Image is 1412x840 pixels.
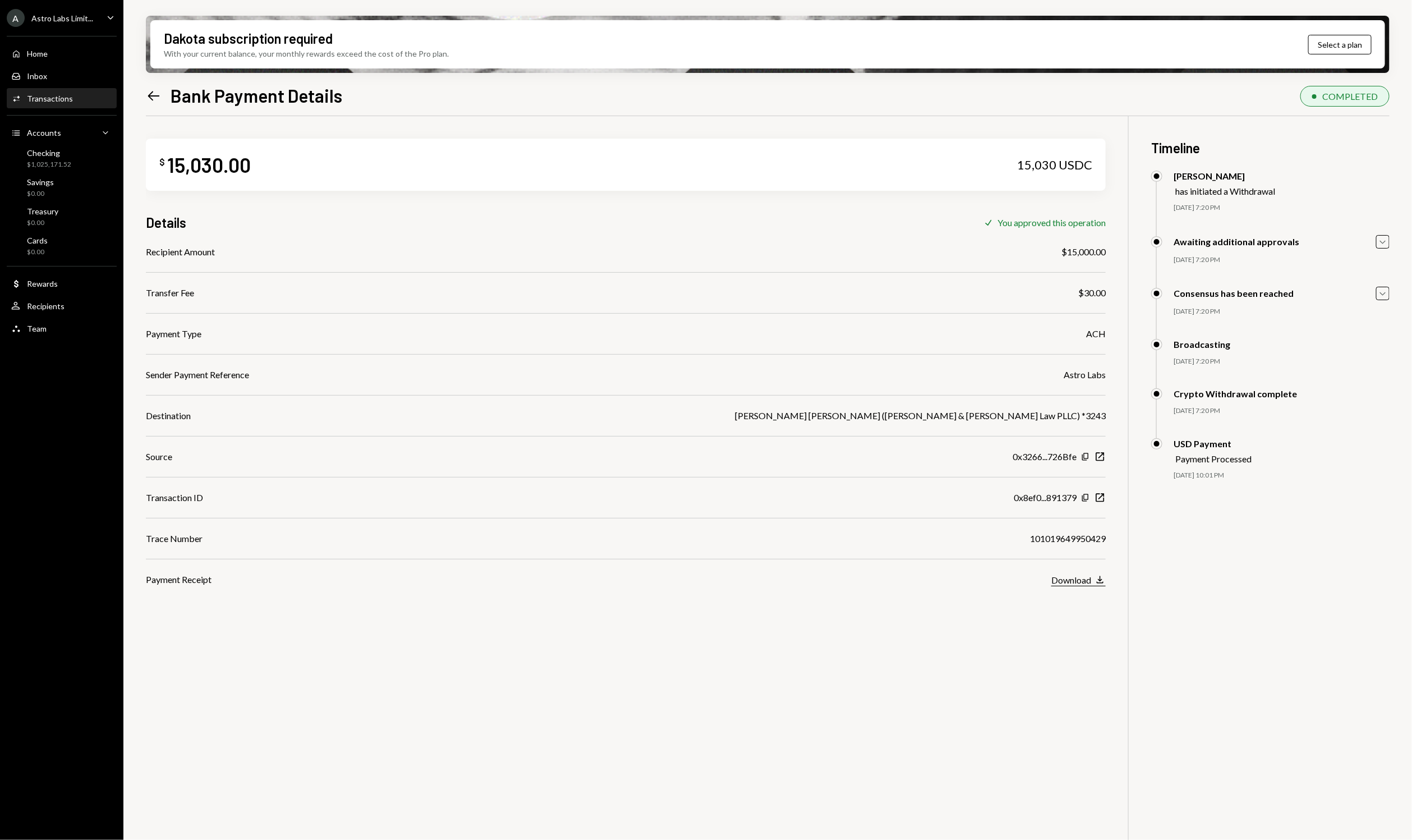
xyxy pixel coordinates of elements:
a: Checking$1,025,171.52 [7,145,117,172]
div: 101019649950429 [1030,532,1106,545]
div: 15,030.00 [167,152,251,177]
a: Treasury$0.00 [7,203,117,230]
div: Astro Labs Limit... [31,13,93,23]
a: Savings$0.00 [7,174,117,201]
div: You approved this operation [997,217,1106,228]
h3: Timeline [1151,139,1390,157]
div: Treasury [27,206,58,216]
a: Team [7,318,117,338]
div: Cards [27,236,48,245]
div: $ [159,157,165,168]
div: Trace Number [146,532,203,545]
div: $0.00 [27,189,54,199]
div: Rewards [27,279,58,288]
div: 15,030 USDC [1017,157,1092,173]
div: [DATE] 7:20 PM [1174,357,1390,366]
a: Accounts [7,122,117,143]
div: Payment Receipt [146,573,211,586]
button: Select a plan [1308,35,1372,54]
div: Crypto Withdrawal complete [1174,388,1297,399]
div: $30.00 [1078,286,1106,300]
a: Recipients [7,296,117,316]
div: Inbox [27,71,47,81]
div: Broadcasting [1174,339,1230,350]
a: Transactions [7,88,117,108]
div: Transactions [27,94,73,103]
div: With your current balance, your monthly rewards exceed the cost of the Pro plan. [164,48,449,59]
div: USD Payment [1174,438,1252,449]
h1: Bank Payment Details [171,84,342,107]
div: A [7,9,25,27]
div: 0x3266...726Bfe [1013,450,1077,463]
div: 0x8ef0...891379 [1014,491,1077,504]
a: Home [7,43,117,63]
div: has initiated a Withdrawal [1175,186,1275,196]
a: Rewards [7,273,117,293]
div: [DATE] 7:20 PM [1174,255,1390,265]
div: [DATE] 7:20 PM [1174,307,1390,316]
div: $15,000.00 [1061,245,1106,259]
div: COMPLETED [1322,91,1378,102]
div: Recipient Amount [146,245,215,259]
div: $1,025,171.52 [27,160,71,169]
a: Cards$0.00 [7,232,117,259]
div: Accounts [27,128,61,137]
div: Team [27,324,47,333]
div: Download [1051,575,1091,585]
div: Source [146,450,172,463]
button: Download [1051,574,1106,586]
div: [DATE] 10:01 PM [1174,471,1390,480]
div: [PERSON_NAME] [PERSON_NAME] ([PERSON_NAME] & [PERSON_NAME] Law PLLC) *3243 [735,409,1106,423]
div: Transfer Fee [146,286,194,300]
div: [DATE] 7:20 PM [1174,406,1390,416]
div: [DATE] 7:20 PM [1174,203,1390,213]
div: Checking [27,148,71,158]
div: Destination [146,409,191,423]
div: [PERSON_NAME] [1174,171,1275,181]
div: Payment Processed [1175,453,1252,464]
div: $0.00 [27,247,48,257]
div: $0.00 [27,218,58,228]
a: Inbox [7,66,117,86]
h3: Details [146,213,186,232]
div: Transaction ID [146,491,203,504]
div: Home [27,49,48,58]
div: Sender Payment Reference [146,368,249,382]
div: Consensus has been reached [1174,288,1294,299]
div: Recipients [27,301,65,311]
div: Astro Labs [1064,368,1106,382]
div: Payment Type [146,327,201,341]
div: ACH [1086,327,1106,341]
div: Awaiting additional approvals [1174,236,1299,247]
div: Dakota subscription required [164,29,333,48]
div: Savings [27,177,54,187]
